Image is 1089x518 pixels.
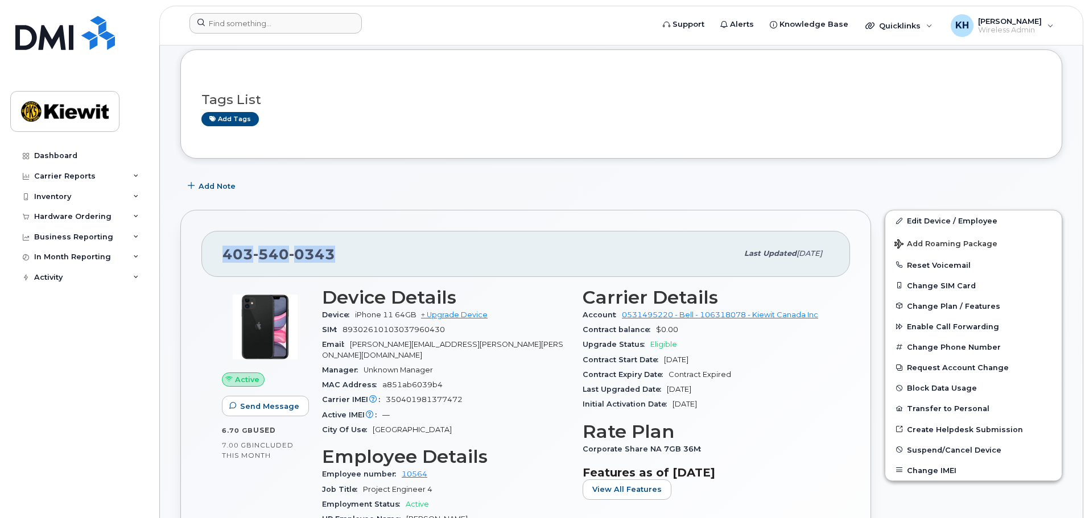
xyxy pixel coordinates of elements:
[669,370,731,379] span: Contract Expired
[667,385,691,393] span: [DATE]
[885,337,1062,357] button: Change Phone Number
[363,485,432,494] span: Project Engineer 4
[907,322,999,331] span: Enable Call Forwarding
[322,500,406,508] span: Employment Status
[712,13,762,36] a: Alerts
[201,112,259,126] a: Add tags
[673,400,697,408] span: [DATE]
[583,310,622,319] span: Account
[885,210,1062,231] a: Edit Device / Employee
[406,500,429,508] span: Active
[222,441,252,449] span: 7.00 GB
[744,249,797,258] span: Last updated
[885,378,1062,398] button: Block Data Usage
[322,310,355,319] span: Device
[943,14,1062,37] div: Kyla Habberfield
[894,239,997,250] span: Add Roaming Package
[885,255,1062,275] button: Reset Voicemail
[885,296,1062,316] button: Change Plan / Features
[322,485,363,494] span: Job Title
[583,466,830,479] h3: Features as of [DATE]
[402,470,427,478] a: 10564
[885,398,1062,418] button: Transfer to Personal
[583,479,671,500] button: View All Features
[189,13,362,34] input: Find something...
[885,316,1062,337] button: Enable Call Forwarding
[978,26,1042,35] span: Wireless Admin
[364,366,433,374] span: Unknown Manager
[201,93,1041,107] h3: Tags List
[583,421,830,442] h3: Rate Plan
[673,19,704,30] span: Support
[253,246,289,263] span: 540
[421,310,488,319] a: + Upgrade Device
[885,419,1062,440] a: Create Helpdesk Submission
[978,16,1042,26] span: [PERSON_NAME]
[583,370,669,379] span: Contract Expiry Date
[879,21,921,30] span: Quicklinks
[797,249,822,258] span: [DATE]
[355,310,416,319] span: iPhone 11 64GB
[322,470,402,478] span: Employee number
[762,13,856,36] a: Knowledge Base
[382,380,443,389] span: a851ab6039b4
[650,340,677,349] span: Eligible
[583,287,830,308] h3: Carrier Details
[656,325,678,334] span: $0.00
[373,425,452,434] span: [GEOGRAPHIC_DATA]
[885,275,1062,296] button: Change SIM Card
[235,374,259,385] span: Active
[664,355,688,364] span: [DATE]
[583,385,667,393] span: Last Upgraded Date
[885,460,1062,480] button: Change IMEI
[322,366,364,374] span: Manager
[885,440,1062,460] button: Suspend/Cancel Device
[583,355,664,364] span: Contract Start Date
[253,426,276,434] span: used
[322,411,382,419] span: Active IMEI
[322,425,373,434] span: City Of Use
[907,301,1000,310] span: Change Plan / Features
[231,293,299,361] img: iPhone_11.jpg
[322,325,343,334] span: SIM
[222,426,253,434] span: 6.70 GB
[583,340,650,349] span: Upgrade Status
[222,441,294,459] span: included this month
[343,325,445,334] span: 89302610103037960430
[583,445,707,453] span: Corporate Share NA 7GB 36M
[222,246,335,263] span: 403
[322,287,569,308] h3: Device Details
[885,231,1062,255] button: Add Roaming Package
[222,396,309,416] button: Send Message
[583,325,656,334] span: Contract balance
[583,400,673,408] span: Initial Activation Date
[386,395,463,404] span: 350401981377472
[857,14,940,37] div: Quicklinks
[655,13,712,36] a: Support
[322,446,569,467] h3: Employee Details
[622,310,818,319] a: 0531495220 - Bell - 106318078 - Kiewit Canada Inc
[322,380,382,389] span: MAC Address
[240,401,299,412] span: Send Message
[289,246,335,263] span: 0343
[885,357,1062,378] button: Request Account Change
[180,176,245,196] button: Add Note
[382,411,390,419] span: —
[730,19,754,30] span: Alerts
[322,340,350,349] span: Email
[907,445,1001,454] span: Suspend/Cancel Device
[1039,469,1080,509] iframe: Messenger Launcher
[779,19,848,30] span: Knowledge Base
[199,181,236,192] span: Add Note
[592,484,662,495] span: View All Features
[322,395,386,404] span: Carrier IMEI
[322,340,563,359] span: [PERSON_NAME][EMAIL_ADDRESS][PERSON_NAME][PERSON_NAME][DOMAIN_NAME]
[955,19,969,32] span: KH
